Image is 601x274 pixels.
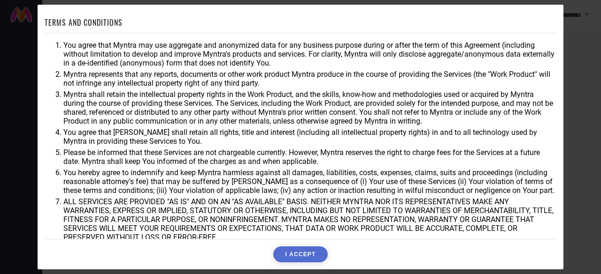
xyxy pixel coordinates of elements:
li: You agree that [PERSON_NAME] shall retain all rights, title and interest (including all intellect... [63,128,556,146]
li: Myntra shall retain the intellectual property rights in the Work Product, and the skills, know-ho... [63,90,556,126]
li: You agree that Myntra may use aggregate and anonymized data for any business purpose during or af... [63,41,556,67]
button: I ACCEPT [273,246,327,262]
li: You hereby agree to indemnify and keep Myntra harmless against all damages, liabilities, costs, e... [63,168,556,195]
li: ALL SERVICES ARE PROVIDED "AS IS" AND ON AN "AS AVAILABLE" BASIS. NEITHER MYNTRA NOR ITS REPRESEN... [63,197,556,242]
h1: TERMS AND CONDITIONS [45,17,123,28]
li: Please be informed that these Services are not chargeable currently. However, Myntra reserves the... [63,148,556,166]
li: Myntra represents that any reports, documents or other work product Myntra produce in the course ... [63,70,556,88]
